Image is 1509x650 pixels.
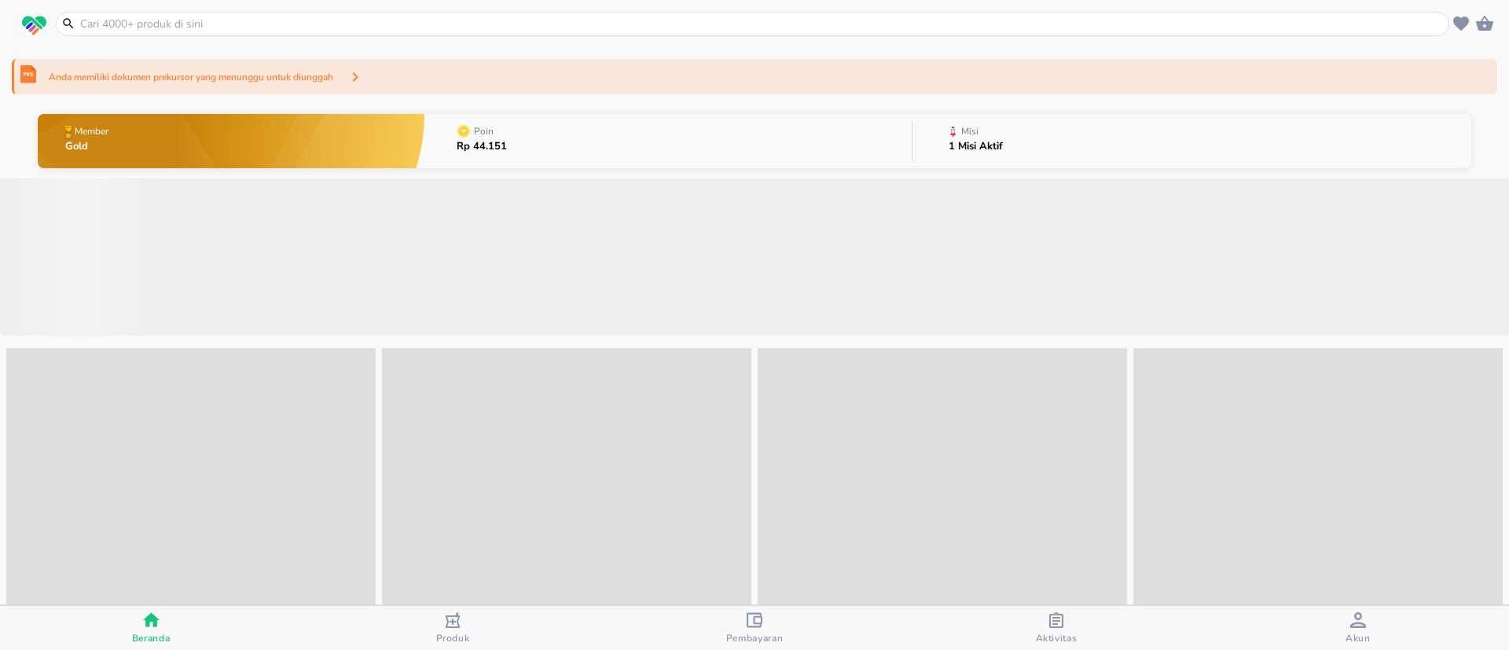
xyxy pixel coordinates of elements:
span: Akun [1346,632,1371,644]
button: Aktivitas [905,606,1207,650]
p: Gold [65,141,112,152]
p: Rp 44.151 [457,141,507,152]
img: logo_swiperx_s.bd005f3b.svg [22,16,46,36]
button: Misi1 Misi Aktif [912,110,1471,172]
span: Aktivitas [1036,632,1078,644]
button: PoinRp 44.151 [424,110,912,172]
p: Misi [961,127,978,136]
button: Akun [1207,606,1509,650]
button: MemberGold [38,110,424,172]
span: Beranda [132,632,171,644]
p: 1 Misi Aktif [949,141,1003,152]
button: Pembayaran [604,606,905,650]
p: Anda memiliki dokumen prekursor yang menunggu untuk diunggah [49,70,333,84]
button: Produk [302,606,604,650]
p: Poin [474,127,494,136]
img: prekursor-icon.04a7e01b.svg [20,65,36,83]
span: Pembayaran [726,632,784,644]
span: Produk [436,632,470,644]
input: Cari 4000+ produk di sini [79,16,1445,32]
p: Member [75,127,108,136]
